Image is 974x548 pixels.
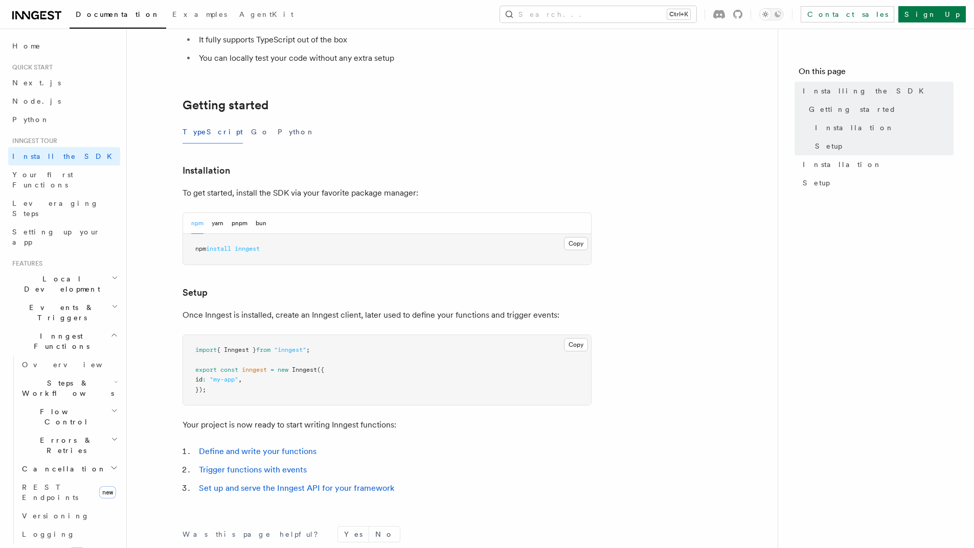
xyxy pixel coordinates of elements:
a: Set up and serve the Inngest API for your framework [199,483,394,493]
span: import [195,346,217,353]
button: Local Development [8,270,120,298]
span: Leveraging Steps [12,199,99,218]
span: ({ [317,366,324,373]
a: Define and write your functions [199,446,316,456]
button: bun [256,213,266,234]
a: Contact sales [801,6,894,22]
span: : [202,376,206,383]
a: Install the SDK [8,147,120,165]
a: Python [8,110,120,129]
span: new [278,366,288,373]
span: Errors & Retries [18,435,111,456]
button: pnpm [232,213,247,234]
a: AgentKit [233,3,300,28]
a: Installation [799,155,954,174]
span: Getting started [809,104,896,114]
a: Leveraging Steps [8,194,120,223]
span: }); [195,386,206,393]
li: It fully supports TypeScript out of the box [196,33,592,47]
button: Search...Ctrl+K [500,6,696,22]
span: Steps & Workflows [18,378,114,398]
span: Home [12,41,41,51]
button: Cancellation [18,460,120,478]
span: Logging [22,530,75,538]
span: Setup [803,178,830,188]
a: Installing the SDK [799,82,954,100]
button: No [369,527,400,542]
span: id [195,376,202,383]
button: Steps & Workflows [18,374,120,402]
span: export [195,366,217,373]
p: Once Inngest is installed, create an Inngest client, later used to define your functions and trig... [183,308,592,322]
span: ; [306,346,310,353]
a: Versioning [18,507,120,525]
span: from [256,346,270,353]
span: Versioning [22,512,89,520]
span: Setting up your app [12,228,100,246]
p: Your project is now ready to start writing Inngest functions: [183,418,592,432]
span: new [99,486,116,498]
a: Setup [799,174,954,192]
p: To get started, install the SDK via your favorite package manager: [183,186,592,200]
button: Toggle dark mode [759,8,784,20]
button: Events & Triggers [8,298,120,327]
span: Overview [22,361,127,369]
button: Python [278,121,315,144]
span: Local Development [8,274,111,294]
span: Installation [803,159,882,170]
a: REST Endpointsnew [18,478,120,507]
button: Copy [564,338,588,351]
p: Was this page helpful? [183,529,325,539]
a: Logging [18,525,120,543]
button: Copy [564,237,588,250]
a: Setup [183,285,208,300]
span: Installation [815,123,894,133]
span: AgentKit [239,10,293,18]
span: Documentation [76,10,160,18]
li: You can locally test your code without any extra setup [196,51,592,65]
button: Inngest Functions [8,327,120,355]
span: Quick start [8,63,53,72]
span: Your first Functions [12,171,73,189]
span: inngest [235,245,260,252]
a: Overview [18,355,120,374]
span: Install the SDK [12,152,118,160]
a: Home [8,37,120,55]
a: Setting up your app [8,223,120,251]
a: Documentation [70,3,166,29]
span: Setup [815,141,842,151]
button: TypeScript [183,121,243,144]
a: Getting started [183,98,268,112]
h4: On this page [799,65,954,82]
span: Node.js [12,97,61,105]
span: = [270,366,274,373]
a: Your first Functions [8,165,120,194]
a: Setup [811,137,954,155]
span: const [220,366,238,373]
span: install [206,245,231,252]
a: Installation [183,163,230,178]
a: Examples [166,3,233,28]
span: npm [195,245,206,252]
a: Trigger functions with events [199,465,307,474]
span: Inngest [292,366,317,373]
span: { Inngest } [217,346,256,353]
span: Flow Control [18,407,111,427]
a: Installation [811,118,954,137]
a: Next.js [8,74,120,92]
button: Yes [338,527,369,542]
span: Examples [172,10,227,18]
button: Go [251,121,269,144]
button: yarn [212,213,223,234]
span: REST Endpoints [22,483,78,502]
span: Inngest Functions [8,331,110,351]
span: Installing the SDK [803,86,930,96]
span: "inngest" [274,346,306,353]
div: Inngest Functions [8,355,120,543]
span: Inngest tour [8,137,57,145]
span: Python [12,115,50,124]
a: Getting started [805,100,954,118]
button: Errors & Retries [18,431,120,460]
span: , [238,376,242,383]
span: Cancellation [18,464,106,474]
